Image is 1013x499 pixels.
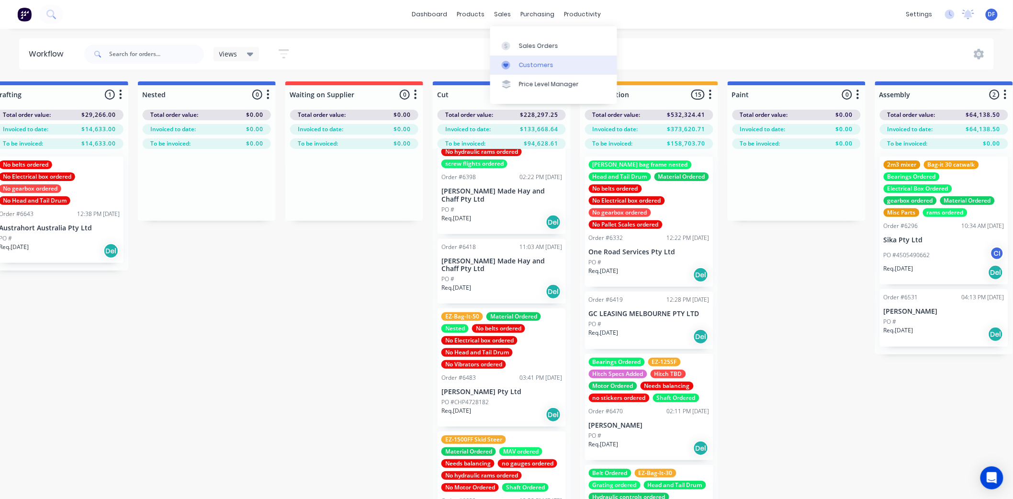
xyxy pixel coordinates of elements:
[246,139,263,148] span: $0.00
[589,329,619,337] p: Req. [DATE]
[520,111,558,119] span: $228,297.25
[589,258,602,267] p: PO #
[880,157,1008,284] div: 2m3 mixerBag-it 30 catwalkBearings OrderedElectrical Box Orderedgearbox orderedMaterial OrderedMi...
[524,139,558,148] span: $94,628.61
[988,327,1003,342] div: Del
[836,125,853,134] span: $0.00
[519,42,558,50] div: Sales Orders
[589,234,623,242] div: Order #6332
[519,173,562,181] div: 02:22 PM [DATE]
[441,284,471,292] p: Req. [DATE]
[441,398,489,407] p: PO #CHP4728182
[589,248,709,256] p: One Road Services Pty Ltd
[150,125,196,134] span: Invoiced to date:
[589,469,631,477] div: Belt Ordered
[667,407,709,416] div: 02:11 PM [DATE]
[589,370,647,378] div: Hitch Specs Added
[884,172,940,181] div: Bearings Ordered
[298,125,343,134] span: Invoiced to date:
[589,320,602,329] p: PO #
[740,139,780,148] span: To be invoiced:
[693,441,709,456] div: Del
[923,208,968,217] div: rams ordered
[441,275,454,284] p: PO #
[966,111,1001,119] span: $64,138.50
[81,125,116,134] span: $14,633.00
[441,324,469,333] div: Nested
[635,469,676,477] div: EZ-Bag-It-30
[740,125,786,134] span: Invoiced to date:
[940,196,995,205] div: Material Ordered
[589,421,709,430] p: [PERSON_NAME]
[150,139,191,148] span: To be invoiced:
[693,267,709,283] div: Del
[653,394,699,402] div: Shaft Ordered
[441,147,522,156] div: No hydraulic rams ordered
[888,111,935,119] span: Total order value:
[589,220,663,229] div: No Pallet Scales ordered
[77,210,120,218] div: 12:38 PM [DATE]
[884,208,920,217] div: Misc Parts
[103,243,119,259] div: Del
[441,360,506,369] div: No Vibrators ordered
[519,61,553,69] div: Customers
[667,111,706,119] span: $532,324.41
[498,459,557,468] div: no gauges ordered
[966,125,1001,134] span: $64,138.50
[441,205,454,214] p: PO #
[888,125,933,134] span: Invoiced to date:
[560,7,606,22] div: productivity
[990,246,1004,261] div: CI
[585,354,713,460] div: Bearings OrderedEZ-125SFHitch Specs AddedHitch TBDMotor OrderedNeeds balancingno stickers ordered...
[641,382,694,390] div: Needs balancing
[644,481,706,489] div: Head and Tail Drum
[585,157,713,287] div: [PERSON_NAME] bag frame nestedHead and Tail DrumMaterial OrderedNo belts orderedNo Electrical box...
[441,388,562,396] p: [PERSON_NAME] Pty Ltd
[520,125,558,134] span: $133,668.64
[441,459,495,468] div: Needs balancing
[441,257,562,273] p: [PERSON_NAME] Made Hay and Chaff Pty Ltd
[593,111,641,119] span: Total order value:
[901,7,937,22] div: settings
[445,139,485,148] span: To be invoiced:
[472,324,525,333] div: No belts ordered
[441,187,562,204] p: [PERSON_NAME] Made Hay and Chaff Pty Ltd
[490,56,617,75] a: Customers
[546,215,561,230] div: Del
[884,293,918,302] div: Order #6531
[884,251,930,260] p: PO #4505490662
[109,45,204,64] input: Search for orders...
[593,139,633,148] span: To be invoiced:
[589,267,619,275] p: Req. [DATE]
[394,111,411,119] span: $0.00
[298,111,346,119] span: Total order value:
[651,370,686,378] div: Hitch TBD
[880,289,1008,347] div: Order #653104:13 PM [DATE][PERSON_NAME]PO #Req.[DATE]Del
[589,431,602,440] p: PO #
[589,358,645,366] div: Bearings Ordered
[589,310,709,318] p: GC LEASING MELBOURNE PTY LTD
[589,481,641,489] div: Grating ordered
[519,374,562,382] div: 03:41 PM [DATE]
[394,125,411,134] span: $0.00
[836,139,853,148] span: $0.00
[407,7,452,22] a: dashboard
[884,196,937,205] div: gearbox ordered
[884,264,913,273] p: Req. [DATE]
[452,7,490,22] div: products
[441,407,471,415] p: Req. [DATE]
[589,295,623,304] div: Order #6419
[441,374,476,382] div: Order #6483
[441,435,506,444] div: EZ-1500FF Skid Steer
[962,293,1004,302] div: 04:13 PM [DATE]
[884,326,913,335] p: Req. [DATE]
[81,139,116,148] span: $14,633.00
[441,173,476,181] div: Order #6398
[486,312,541,321] div: Material Ordered
[654,172,709,181] div: Material Ordered
[648,358,681,366] div: EZ-125SF
[884,184,952,193] div: Electrical Box Ordered
[3,125,48,134] span: Invoiced to date:
[667,295,709,304] div: 12:28 PM [DATE]
[441,471,522,480] div: No hydraulic rams ordered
